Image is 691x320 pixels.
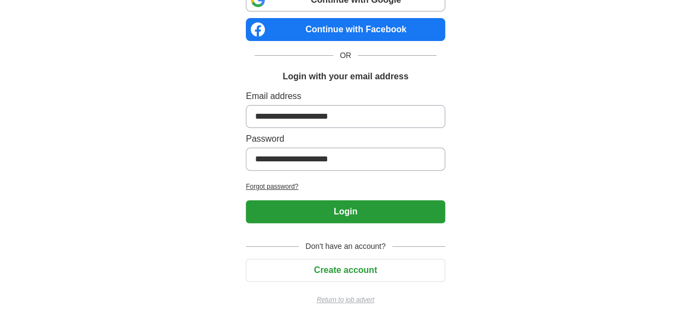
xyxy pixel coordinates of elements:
h1: Login with your email address [282,70,408,83]
button: Login [246,200,445,223]
span: Don't have an account? [299,241,392,252]
a: Forgot password? [246,182,445,191]
span: OR [333,50,358,61]
a: Continue with Facebook [246,18,445,41]
a: Return to job advert [246,295,445,305]
a: Create account [246,265,445,275]
label: Email address [246,90,445,103]
label: Password [246,132,445,146]
button: Create account [246,259,445,282]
